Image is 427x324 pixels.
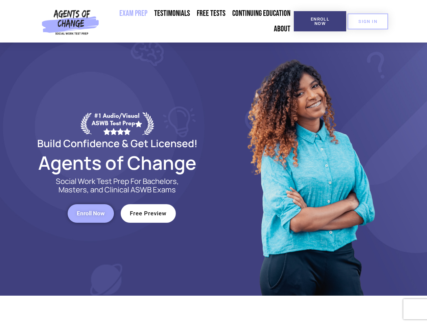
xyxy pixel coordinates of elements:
span: Enroll Now [305,17,335,26]
img: Website Image 1 (1) [242,43,378,296]
a: Enroll Now [68,204,114,223]
a: About [270,21,294,37]
p: Social Work Test Prep For Bachelors, Masters, and Clinical ASWB Exams [48,177,187,194]
h2: Build Confidence & Get Licensed! [21,138,214,148]
a: Exam Prep [116,6,151,21]
nav: Menu [102,6,294,37]
div: #1 Audio/Visual ASWB Test Prep [92,112,142,135]
a: Testimonials [151,6,193,21]
a: SIGN IN [348,13,388,29]
span: SIGN IN [358,19,377,24]
a: Free Preview [121,204,176,223]
a: Continuing Education [229,6,294,21]
h2: Agents of Change [21,155,214,170]
span: Free Preview [130,211,167,216]
span: Enroll Now [77,211,105,216]
a: Enroll Now [294,11,346,31]
a: Free Tests [193,6,229,21]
